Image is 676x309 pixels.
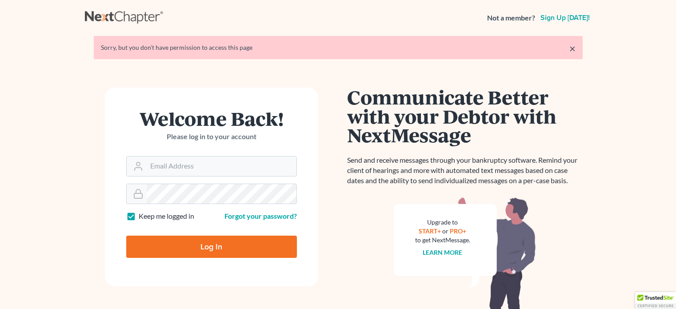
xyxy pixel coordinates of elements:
[347,88,583,144] h1: Communicate Better with your Debtor with NextMessage
[569,43,576,54] a: ×
[635,292,676,309] div: TrustedSite Certified
[139,211,194,221] label: Keep me logged in
[423,249,462,256] a: Learn more
[126,109,297,128] h1: Welcome Back!
[415,218,470,227] div: Upgrade to
[147,157,296,176] input: Email Address
[415,236,470,245] div: to get NextMessage.
[347,155,583,186] p: Send and receive messages through your bankruptcy software. Remind your client of hearings and mo...
[419,227,441,235] a: START+
[442,227,448,235] span: or
[101,43,576,52] div: Sorry, but you don't have permission to access this page
[450,227,466,235] a: PRO+
[224,212,297,220] a: Forgot your password?
[487,13,535,23] strong: Not a member?
[539,14,592,21] a: Sign up [DATE]!
[126,236,297,258] input: Log In
[126,132,297,142] p: Please log in to your account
